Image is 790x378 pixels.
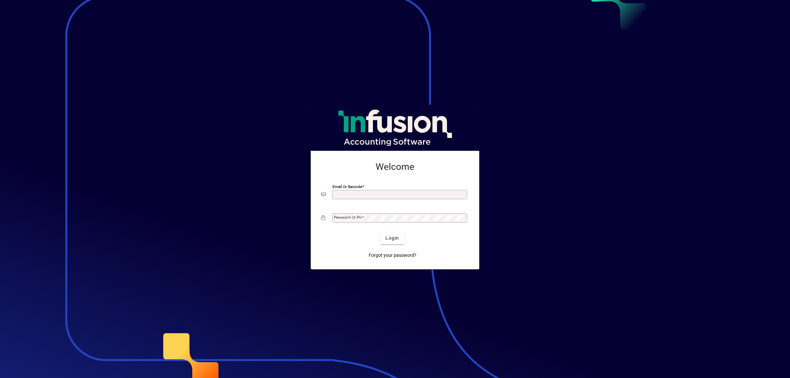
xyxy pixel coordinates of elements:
h2: Welcome [321,161,469,173]
mat-label: Password or Pin [334,215,362,220]
button: Login [380,232,404,244]
span: Login [385,235,399,242]
a: Forgot your password? [366,250,419,261]
mat-label: Email or Barcode [332,184,362,189]
span: Forgot your password? [369,252,416,259]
